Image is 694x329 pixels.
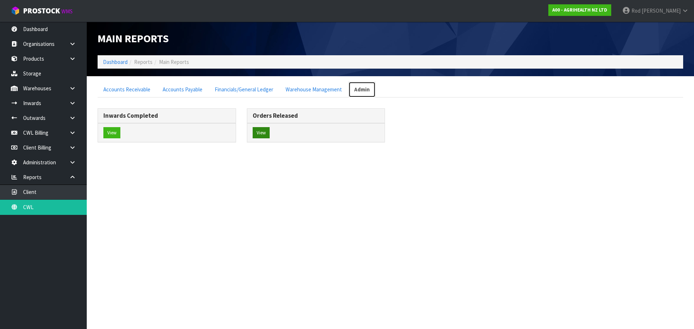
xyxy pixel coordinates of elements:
[253,112,380,119] h3: Orders Released
[642,7,681,14] span: [PERSON_NAME]
[103,127,120,139] button: View
[134,59,153,65] span: Reports
[631,7,641,14] span: Rod
[103,59,128,65] a: Dashboard
[348,82,376,97] a: Admin
[159,59,189,65] span: Main Reports
[61,8,73,15] small: WMS
[157,82,208,97] a: Accounts Payable
[98,82,156,97] a: Accounts Receivable
[552,7,607,13] strong: A00 - AGRIHEALTH NZ LTD
[11,6,20,15] img: cube-alt.png
[253,127,270,139] button: View
[23,6,60,16] span: ProStock
[548,4,611,16] a: A00 - AGRIHEALTH NZ LTD
[209,82,279,97] a: Financials/General Ledger
[98,31,169,45] span: Main Reports
[103,112,230,119] h3: Inwards Completed
[280,82,348,97] a: Warehouse Management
